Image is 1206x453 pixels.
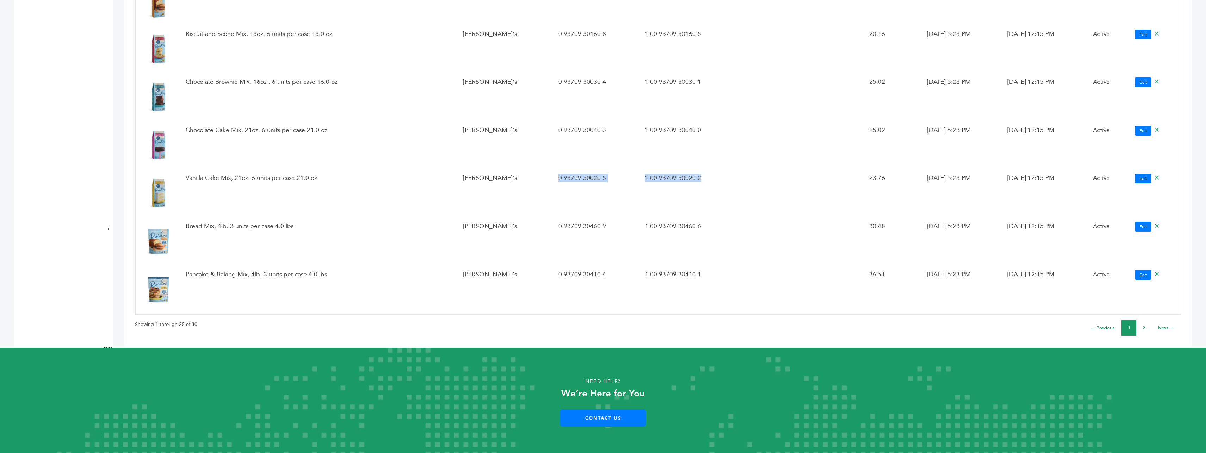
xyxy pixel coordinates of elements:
td: [DATE] 12:15 PM [1002,218,1088,266]
td: [DATE] 5:23 PM [922,122,1002,170]
p: Showing 1 through 25 of 30 [135,320,197,329]
td: 30.48 [864,218,922,266]
td: [DATE] 5:23 PM [922,170,1002,218]
a: Edit [1135,30,1151,39]
td: 1 00 93709 30040 0 [640,122,739,170]
td: Chocolate Cake Mix, 21oz. 6 units per case 21.0 oz [181,122,458,170]
td: Active [1088,122,1130,170]
img: No Image [141,79,176,114]
td: Active [1088,74,1130,122]
img: No Image [141,224,176,259]
img: No Image [141,31,176,67]
td: [DATE] 12:15 PM [1002,122,1088,170]
td: Biscuit and Scone Mix, 13oz. 6 units per case 13.0 oz [181,26,458,74]
td: [DATE] 5:23 PM [922,218,1002,266]
td: Chocolate Brownie Mix, 16oz . 6 units per case 16.0 oz [181,74,458,122]
td: 0 93709 30160 8 [553,26,639,74]
strong: We’re Here for You [561,387,645,400]
td: Active [1088,170,1130,218]
td: 23.76 [864,170,922,218]
td: 0 93709 30460 9 [553,218,639,266]
td: [DATE] 5:23 PM [922,74,1002,122]
a: 2 [1143,325,1145,331]
p: Need Help? [60,376,1146,387]
td: 0 93709 30030 4 [553,74,639,122]
a: Next → [1158,325,1174,331]
a: Contact Us [560,409,646,427]
img: No Image [141,127,176,163]
td: [DATE] 12:15 PM [1002,170,1088,218]
td: 1 00 93709 30020 2 [640,170,739,218]
img: No Image [141,175,176,210]
a: 1 [1128,325,1130,331]
a: Edit [1135,270,1151,280]
td: 25.02 [864,74,922,122]
td: Active [1088,218,1130,266]
a: Edit [1135,174,1151,183]
td: 20.16 [864,26,922,74]
td: Pancake & Baking Mix, 4lb. 3 units per case 4.0 lbs [181,266,458,315]
img: No Image [141,272,176,307]
td: [DATE] 5:23 PM [922,266,1002,315]
td: 1 00 93709 30410 1 [640,266,739,315]
a: ← Previous [1090,325,1114,331]
td: 0 93709 30040 3 [553,122,639,170]
td: 1 00 93709 30160 5 [640,26,739,74]
td: Vanilla Cake Mix, 21oz. 6 units per case 21.0 oz [181,170,458,218]
td: 0 93709 30410 4 [553,266,639,315]
td: [PERSON_NAME]'s [458,170,553,218]
td: [PERSON_NAME]'s [458,74,553,122]
td: [PERSON_NAME]'s [458,266,553,315]
a: Edit [1135,126,1151,136]
td: 36.51 [864,266,922,315]
td: 25.02 [864,122,922,170]
td: Bread Mix, 4lb. 3 units per case 4.0 lbs [181,218,458,266]
td: Active [1088,26,1130,74]
td: [DATE] 12:15 PM [1002,74,1088,122]
td: Active [1088,266,1130,315]
td: [PERSON_NAME]'s [458,122,553,170]
td: [DATE] 12:15 PM [1002,26,1088,74]
td: [PERSON_NAME]'s [458,218,553,266]
td: [DATE] 12:15 PM [1002,266,1088,315]
td: 1 00 93709 30460 6 [640,218,739,266]
td: 1 00 93709 30030 1 [640,74,739,122]
td: [DATE] 5:23 PM [922,26,1002,74]
a: Edit [1135,77,1151,87]
td: 0 93709 30020 5 [553,170,639,218]
td: [PERSON_NAME]'s [458,26,553,74]
a: Edit [1135,222,1151,232]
